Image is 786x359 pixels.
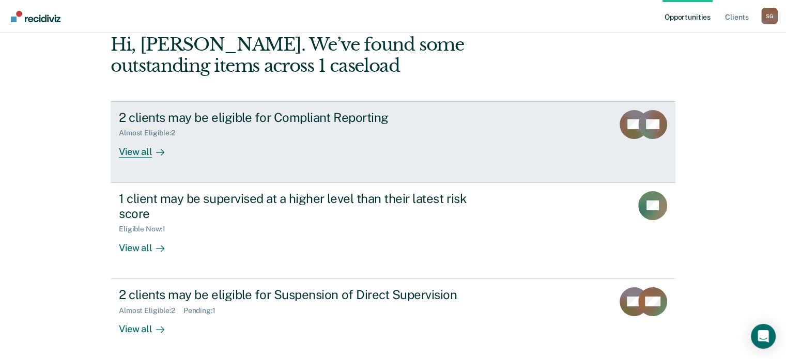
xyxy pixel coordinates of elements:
button: Profile dropdown button [761,8,778,24]
div: Almost Eligible : 2 [119,129,183,137]
div: View all [119,233,177,254]
div: Eligible Now : 1 [119,225,174,233]
div: 2 clients may be eligible for Suspension of Direct Supervision [119,287,482,302]
a: 2 clients may be eligible for Compliant ReportingAlmost Eligible:2View all [111,101,675,183]
div: View all [119,137,177,158]
a: 1 client may be supervised at a higher level than their latest risk scoreEligible Now:1View all [111,183,675,279]
img: Recidiviz [11,11,60,22]
div: 2 clients may be eligible for Compliant Reporting [119,110,482,125]
div: Pending : 1 [183,306,224,315]
div: S G [761,8,778,24]
div: View all [119,315,177,335]
div: Open Intercom Messenger [751,324,776,349]
div: 1 client may be supervised at a higher level than their latest risk score [119,191,482,221]
div: Almost Eligible : 2 [119,306,183,315]
div: Hi, [PERSON_NAME]. We’ve found some outstanding items across 1 caseload [111,34,562,76]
